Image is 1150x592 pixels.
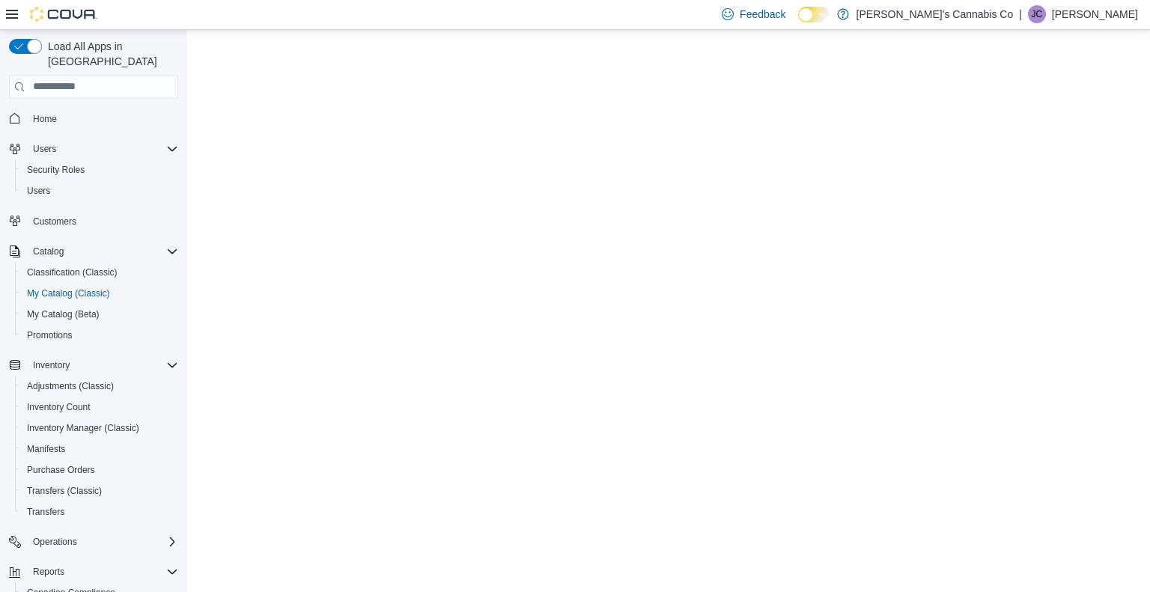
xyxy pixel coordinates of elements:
[27,506,64,518] span: Transfers
[1028,5,1046,23] div: Jonathan Cook
[21,326,79,344] a: Promotions
[21,419,178,437] span: Inventory Manager (Classic)
[740,7,785,22] span: Feedback
[21,482,108,500] a: Transfers (Classic)
[21,284,178,302] span: My Catalog (Classic)
[3,108,184,129] button: Home
[21,377,120,395] a: Adjustments (Classic)
[33,245,64,257] span: Catalog
[27,242,70,260] button: Catalog
[27,212,178,231] span: Customers
[21,263,178,281] span: Classification (Classic)
[27,563,70,581] button: Reports
[21,461,101,479] a: Purchase Orders
[15,180,184,201] button: Users
[27,308,100,320] span: My Catalog (Beta)
[27,563,178,581] span: Reports
[15,376,184,397] button: Adjustments (Classic)
[798,22,799,23] span: Dark Mode
[3,210,184,232] button: Customers
[27,533,83,551] button: Operations
[21,503,178,521] span: Transfers
[15,397,184,418] button: Inventory Count
[15,439,184,460] button: Manifests
[21,161,178,179] span: Security Roles
[21,440,71,458] a: Manifests
[27,356,178,374] span: Inventory
[27,287,110,299] span: My Catalog (Classic)
[33,536,77,548] span: Operations
[15,418,184,439] button: Inventory Manager (Classic)
[27,140,62,158] button: Users
[30,7,97,22] img: Cova
[27,164,85,176] span: Security Roles
[27,185,50,197] span: Users
[857,5,1014,23] p: [PERSON_NAME]'s Cannabis Co
[27,485,102,497] span: Transfers (Classic)
[798,7,830,22] input: Dark Mode
[27,401,91,413] span: Inventory Count
[21,398,97,416] a: Inventory Count
[15,501,184,522] button: Transfers
[21,419,145,437] a: Inventory Manager (Classic)
[33,143,56,155] span: Users
[33,216,76,228] span: Customers
[21,182,178,200] span: Users
[21,503,70,521] a: Transfers
[15,283,184,304] button: My Catalog (Classic)
[21,377,178,395] span: Adjustments (Classic)
[3,355,184,376] button: Inventory
[27,380,114,392] span: Adjustments (Classic)
[21,398,178,416] span: Inventory Count
[15,262,184,283] button: Classification (Classic)
[27,464,95,476] span: Purchase Orders
[1019,5,1022,23] p: |
[21,263,124,281] a: Classification (Classic)
[15,304,184,325] button: My Catalog (Beta)
[21,482,178,500] span: Transfers (Classic)
[15,325,184,346] button: Promotions
[15,480,184,501] button: Transfers (Classic)
[3,138,184,159] button: Users
[33,566,64,578] span: Reports
[27,356,76,374] button: Inventory
[21,305,178,323] span: My Catalog (Beta)
[3,531,184,552] button: Operations
[27,329,73,341] span: Promotions
[21,326,178,344] span: Promotions
[27,266,118,278] span: Classification (Classic)
[21,161,91,179] a: Security Roles
[33,359,70,371] span: Inventory
[27,533,178,551] span: Operations
[27,443,65,455] span: Manifests
[42,39,178,69] span: Load All Apps in [GEOGRAPHIC_DATA]
[15,460,184,480] button: Purchase Orders
[27,242,178,260] span: Catalog
[21,461,178,479] span: Purchase Orders
[1032,5,1043,23] span: JC
[1052,5,1138,23] p: [PERSON_NAME]
[27,110,63,128] a: Home
[21,305,106,323] a: My Catalog (Beta)
[27,109,178,128] span: Home
[27,213,82,231] a: Customers
[3,241,184,262] button: Catalog
[21,182,56,200] a: Users
[27,422,139,434] span: Inventory Manager (Classic)
[21,284,116,302] a: My Catalog (Classic)
[33,113,57,125] span: Home
[21,440,178,458] span: Manifests
[3,561,184,582] button: Reports
[27,140,178,158] span: Users
[15,159,184,180] button: Security Roles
